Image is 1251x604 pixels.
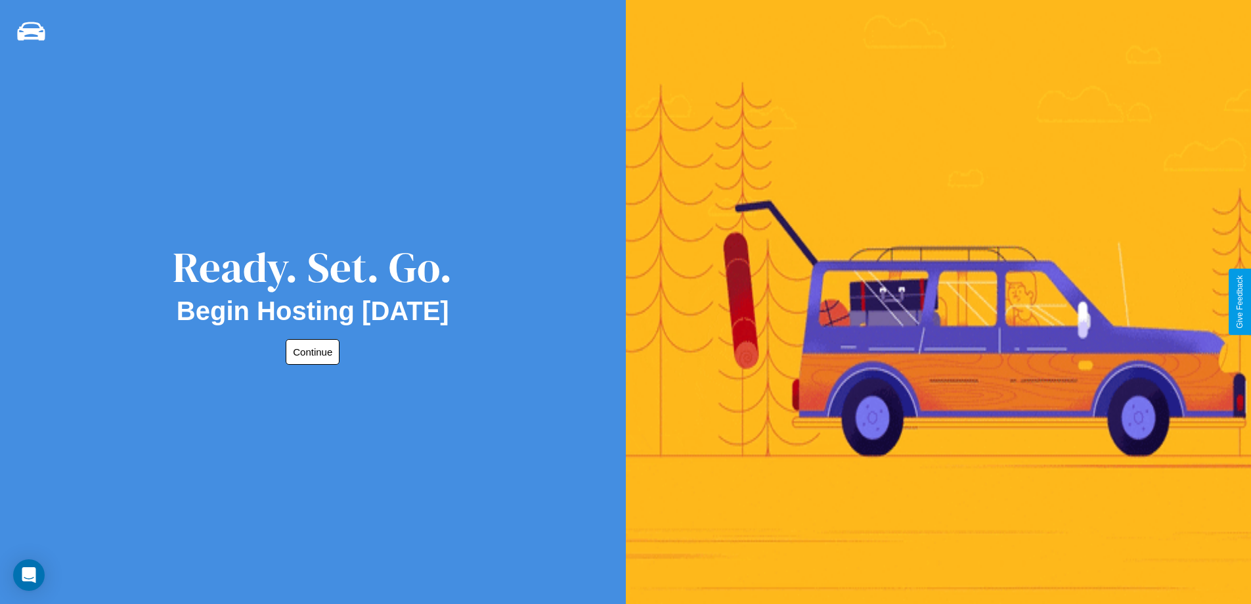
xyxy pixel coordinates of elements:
h2: Begin Hosting [DATE] [177,296,449,326]
div: Ready. Set. Go. [173,238,452,296]
div: Give Feedback [1235,275,1244,329]
button: Continue [286,339,340,365]
div: Open Intercom Messenger [13,559,45,591]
